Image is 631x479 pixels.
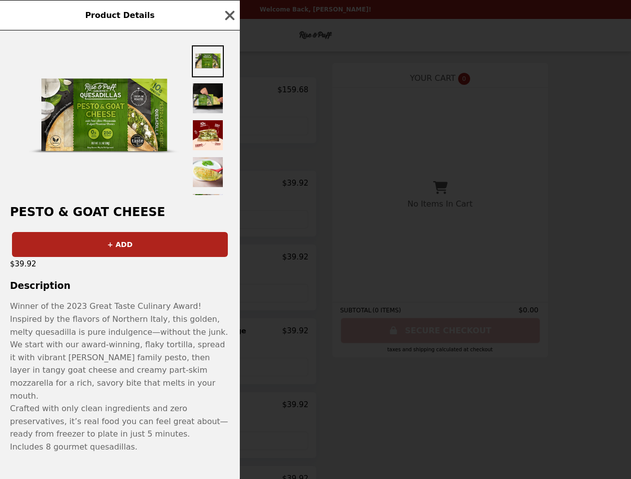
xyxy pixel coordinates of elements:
img: Thumbnail 2 [192,82,224,114]
img: Thumbnail 4 [192,156,224,188]
button: + ADD [12,232,228,257]
p: Includes 8 gourmet quesadillas. [10,441,230,454]
p: Inspired by the flavors of Northern Italy, this golden, melty quesadilla is pure indulgence—witho... [10,313,230,402]
img: Thumbnail 3 [192,119,224,151]
img: Default Title [29,43,179,193]
span: Product Details [85,10,154,20]
img: Thumbnail 1 [192,45,224,77]
p: Winner of the 2023 Great Taste Culinary Award! [10,300,230,313]
p: Crafted with only clean ingredients and zero preservatives, it’s real food you can feel great abo... [10,402,230,441]
img: Thumbnail 5 [192,193,224,225]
